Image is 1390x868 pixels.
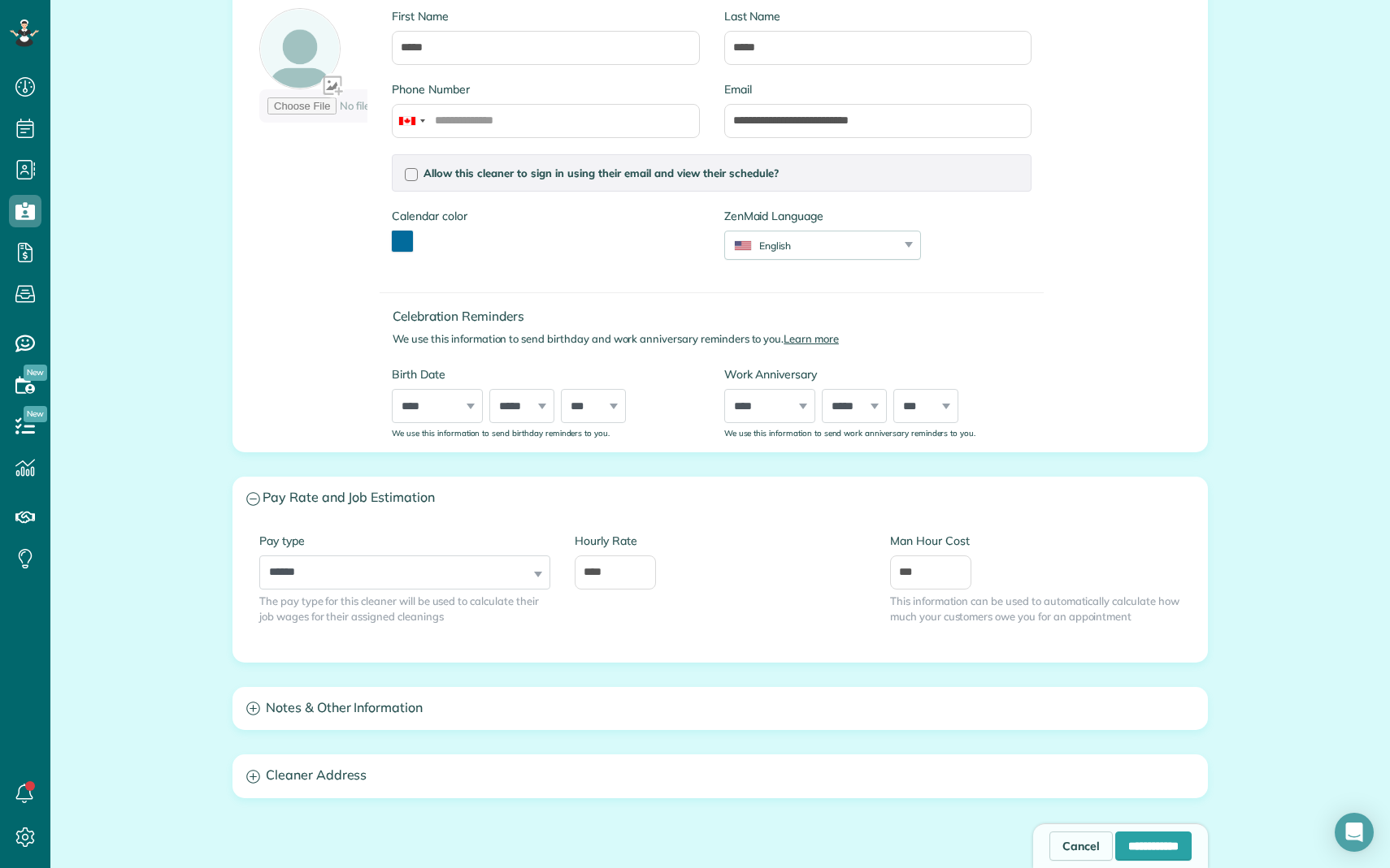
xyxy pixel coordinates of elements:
label: Work Anniversary [724,366,1032,382]
p: We use this information to send birthday and work anniversary reminders to you. [393,331,1044,347]
label: Email [724,81,1032,97]
div: English [725,239,900,253]
label: Pay type [259,533,550,549]
a: Notes & Other Information [233,688,1207,729]
a: Learn more [784,332,839,345]
span: This information can be used to automatically calculate how much your customers owe you for an ap... [890,594,1181,624]
label: Phone Number [392,81,699,97]
div: Canada: +1 [393,105,430,137]
span: New [24,365,47,381]
label: Last Name [724,8,1032,24]
label: First Name [392,8,699,24]
span: New [24,406,47,422]
span: The pay type for this cleaner will be used to calculate their job wages for their assigned cleanings [259,594,550,624]
sub: We use this information to send birthday reminders to you. [392,428,610,438]
a: Pay Rate and Job Estimation [233,477,1207,519]
button: toggle color picker dialog [392,231,413,252]
label: ZenMaid Language [724,208,921,224]
a: Cancel [1049,831,1113,861]
label: Birth Date [392,366,699,382]
h4: Celebration Reminders [393,309,1044,323]
label: Calendar color [392,208,467,224]
span: Allow this cleaner to sign in using their email and view their schedule? [424,166,779,179]
label: Hourly Rate [575,533,866,549]
label: Man Hour Cost [890,533,1181,549]
div: Open Intercom Messenger [1335,813,1374,852]
a: Cleaner Address [233,755,1207,797]
sub: We use this information to send work anniversary reminders to you. [724,428,975,438]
